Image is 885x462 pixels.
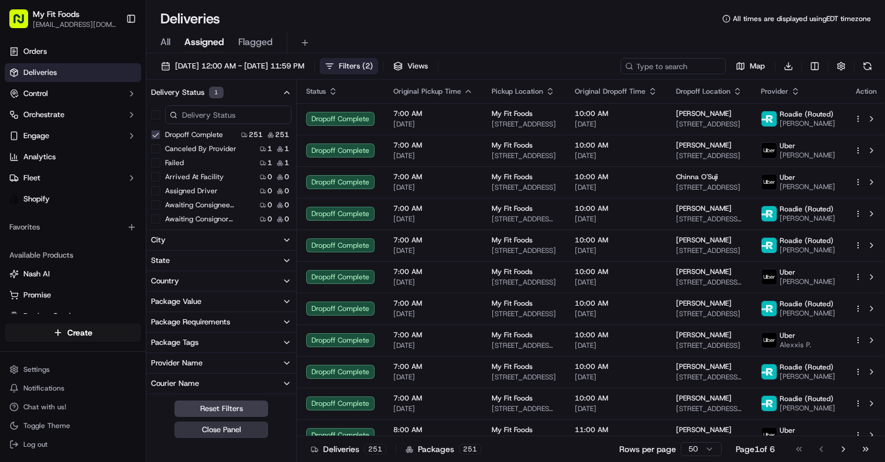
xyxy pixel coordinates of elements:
div: Courier Name [151,378,199,389]
button: My Fit Foods[EMAIL_ADDRESS][DOMAIN_NAME] [5,5,121,33]
span: My Fit Foods [33,8,80,20]
button: Orchestrate [5,105,141,124]
span: Orchestrate [23,109,64,120]
span: Status [306,87,326,96]
button: Notifications [5,380,141,396]
a: Product Catalog [9,311,136,321]
img: 1736555255976-a54dd68f-1ca7-489b-9aae-adbdc363a1c4 [23,182,33,191]
span: [PERSON_NAME] [676,235,732,245]
span: Uber [780,173,795,182]
button: Control [5,84,141,103]
button: Filters(2) [320,58,378,74]
img: Nash [12,12,35,35]
div: Available Products [5,246,141,265]
span: 10:00 AM [575,235,657,245]
span: [STREET_ADDRESS] [492,372,556,382]
span: 10:00 AM [575,267,657,276]
button: City [146,230,296,250]
span: • [127,213,131,223]
span: 1 [284,158,289,167]
button: Map [730,58,770,74]
span: Uber [780,331,795,340]
div: City [151,235,166,245]
span: 0 [267,186,272,196]
span: [STREET_ADDRESS] [676,309,742,319]
span: My Fit Foods [492,425,533,434]
a: Promise [9,290,136,300]
span: [DATE] [393,151,473,160]
span: [DATE] 12:00 AM - [DATE] 11:59 PM [175,61,304,71]
span: 0 [284,172,289,182]
span: Deliveries [23,67,57,78]
span: Control [23,88,48,99]
div: Country [151,276,179,286]
span: [PERSON_NAME] [780,435,835,444]
span: [PERSON_NAME] [676,267,732,276]
span: Pylon [116,290,142,299]
span: 7:00 AM [393,299,473,308]
span: 10:00 AM [575,362,657,371]
button: [EMAIL_ADDRESS][DOMAIN_NAME] [33,20,116,29]
span: [DATE] [393,404,473,413]
span: 0 [267,214,272,224]
span: 10:00 AM [575,393,657,403]
span: 10:00 AM [575,204,657,213]
img: uber-new-logo.jpeg [761,174,777,190]
span: Roadie (Routed) [780,362,833,372]
span: Shopify [23,194,50,204]
button: Log out [5,436,141,453]
span: [PERSON_NAME] [676,330,732,340]
span: Engage [23,131,49,141]
div: 251 [459,444,481,454]
span: [STREET_ADDRESS] [676,183,742,192]
span: Uber [780,426,795,435]
span: Roadie (Routed) [780,204,833,214]
span: [STREET_ADDRESS][PERSON_NAME] [492,214,556,224]
span: [DATE] [393,341,473,350]
span: [DATE] [575,214,657,224]
span: [PERSON_NAME] [780,245,835,255]
button: Engage [5,126,141,145]
div: Start new chat [53,112,192,124]
span: Nash AI [23,269,50,279]
img: Wisdom Oko [12,202,30,225]
span: Assigned [184,35,224,49]
span: Analytics [23,152,56,162]
button: Settings [5,361,141,378]
span: [STREET_ADDRESS] [492,151,556,160]
button: Country [146,271,296,291]
span: Views [407,61,428,71]
span: 8:00 AM [393,425,473,434]
div: Favorites [5,218,141,237]
button: Refresh [859,58,876,74]
div: 💻 [99,263,108,272]
div: Packages [406,443,481,455]
span: Uber [780,268,795,277]
span: Settings [23,365,50,374]
span: Toggle Theme [23,421,70,430]
button: Fleet [5,169,141,187]
span: Chat with us! [23,402,66,412]
img: uber-new-logo.jpeg [761,427,777,443]
span: [STREET_ADDRESS] [492,278,556,287]
button: Start new chat [199,115,213,129]
span: Provider [761,87,788,96]
span: 7:00 AM [393,204,473,213]
button: Reset Filters [174,401,268,417]
a: Shopify [5,190,141,208]
div: Package Requirements [151,317,230,327]
span: Chinna O'Suji [676,172,718,182]
div: 251 [364,444,386,454]
a: Deliveries [5,63,141,82]
span: 0 [267,200,272,210]
label: Failed [165,158,184,167]
input: Type to search [620,58,726,74]
span: [PERSON_NAME] [780,150,835,160]
span: 0 [284,200,289,210]
label: Dropoff Complete [165,130,223,139]
label: Awaiting Consignor Dropoff [165,214,240,224]
h1: Deliveries [160,9,220,28]
label: Canceled By Provider [165,144,236,153]
span: [PERSON_NAME] [780,182,835,191]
